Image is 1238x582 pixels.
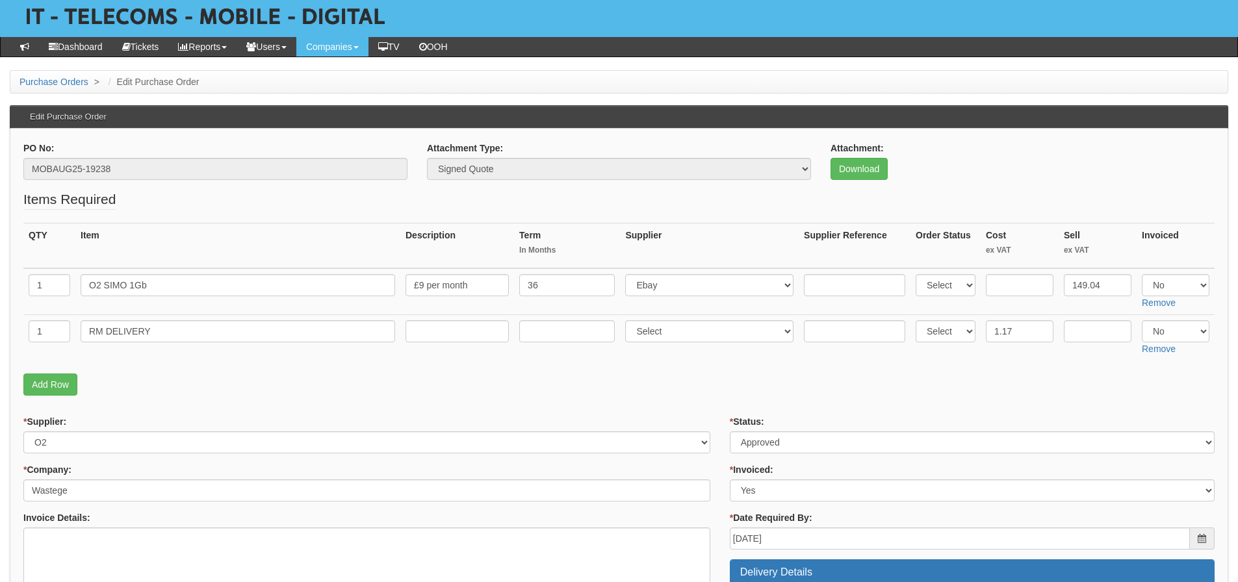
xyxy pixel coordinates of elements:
[296,37,368,57] a: Companies
[23,463,71,476] label: Company:
[112,37,169,57] a: Tickets
[831,142,884,155] label: Attachment:
[23,511,90,524] label: Invoice Details:
[19,77,88,87] a: Purchase Orders
[910,223,981,268] th: Order Status
[981,223,1059,268] th: Cost
[1059,223,1137,268] th: Sell
[1142,344,1176,354] a: Remove
[91,77,103,87] span: >
[514,223,620,268] th: Term
[409,37,458,57] a: OOH
[730,463,773,476] label: Invoiced:
[39,37,112,57] a: Dashboard
[75,223,400,268] th: Item
[1064,245,1131,256] small: ex VAT
[519,245,615,256] small: In Months
[986,245,1053,256] small: ex VAT
[23,190,116,210] legend: Items Required
[730,511,812,524] label: Date Required By:
[368,37,409,57] a: TV
[168,37,237,57] a: Reports
[1142,297,1176,308] a: Remove
[23,142,54,155] label: PO No:
[620,223,799,268] th: Supplier
[1137,223,1215,268] th: Invoiced
[427,142,503,155] label: Attachment Type:
[23,415,66,428] label: Supplier:
[400,223,514,268] th: Description
[105,75,200,88] li: Edit Purchase Order
[23,223,75,268] th: QTY
[730,415,764,428] label: Status:
[831,158,888,180] a: Download
[740,566,1204,578] h3: Delivery Details
[23,373,77,396] a: Add Row
[23,106,113,128] h3: Edit Purchase Order
[799,223,910,268] th: Supplier Reference
[237,37,296,57] a: Users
